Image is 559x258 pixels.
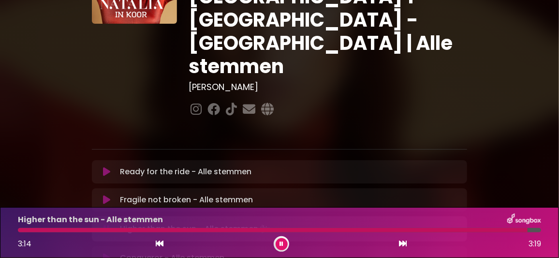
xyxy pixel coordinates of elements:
[529,238,541,250] span: 3:19
[189,82,467,92] h3: [PERSON_NAME]
[18,214,163,226] p: Higher than the sun - Alle stemmen
[120,194,253,206] p: Fragile not broken - Alle stemmen
[18,238,31,249] span: 3:14
[507,213,541,226] img: songbox-logo-white.png
[120,166,251,178] p: Ready for the ride - Alle stemmen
